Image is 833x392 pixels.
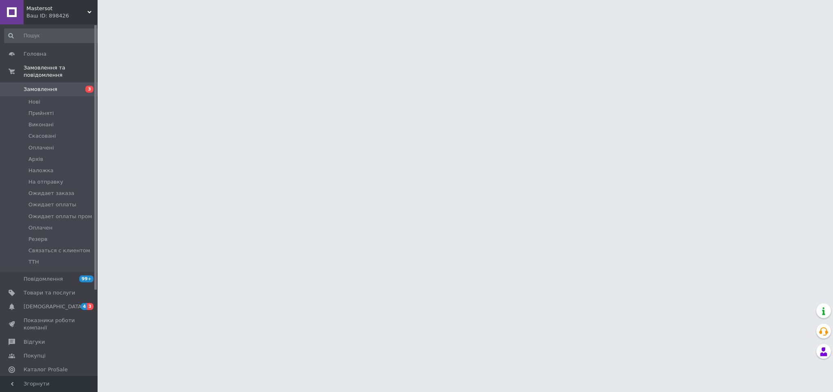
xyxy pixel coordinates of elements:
[4,28,104,43] input: Пошук
[24,50,46,58] span: Головна
[79,275,94,282] span: 99+
[28,178,63,186] span: На отправку
[24,317,75,331] span: Показники роботи компанії
[28,167,54,174] span: Наложка
[24,289,75,297] span: Товари та послуги
[24,275,63,283] span: Повідомлення
[24,303,84,310] span: [DEMOGRAPHIC_DATA]
[26,5,87,12] span: Mastersot
[28,110,54,117] span: Прийняті
[24,366,67,373] span: Каталог ProSale
[28,121,54,128] span: Виконані
[28,144,54,152] span: Оплачені
[28,98,40,106] span: Нові
[26,12,98,19] div: Ваш ID: 898426
[28,247,90,254] span: Связаться с клиентом
[87,303,94,310] span: 3
[85,86,94,93] span: 3
[24,64,98,79] span: Замовлення та повідомлення
[28,190,74,197] span: Ожидает заказа
[28,224,52,232] span: Оплачен
[28,236,48,243] span: Резерв
[28,132,56,140] span: Скасовані
[28,156,43,163] span: Архів
[24,86,57,93] span: Замовлення
[24,338,45,346] span: Відгуки
[81,303,87,310] span: 4
[28,201,76,208] span: Ожидает оплаты
[28,258,39,266] span: ТТН
[24,352,46,360] span: Покупці
[28,213,92,220] span: Ожидает оплаты пром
